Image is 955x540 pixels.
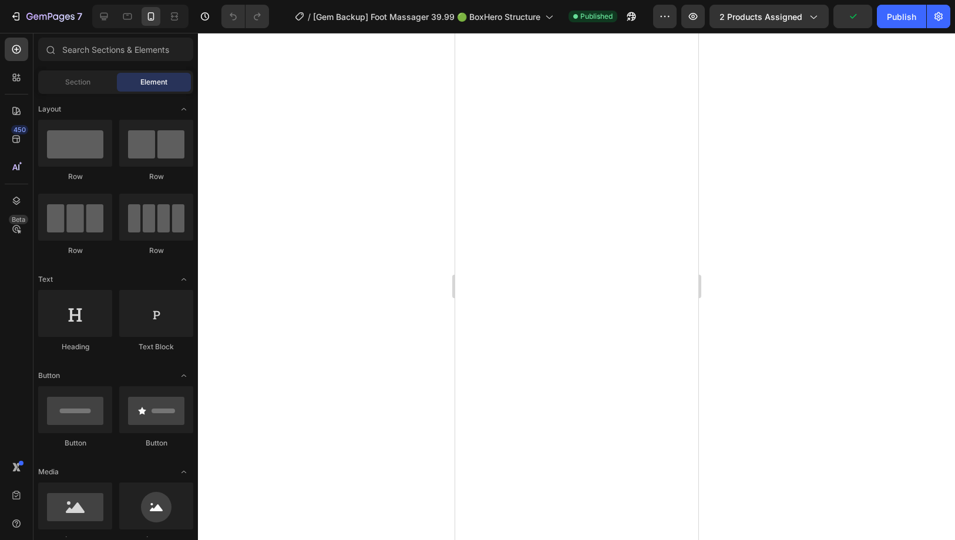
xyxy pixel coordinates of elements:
[140,77,167,87] span: Element
[38,370,60,381] span: Button
[38,274,53,285] span: Text
[877,5,926,28] button: Publish
[11,125,28,134] div: 450
[455,33,698,540] iframe: Design area
[38,171,112,182] div: Row
[38,438,112,448] div: Button
[5,5,88,28] button: 7
[119,438,193,448] div: Button
[313,11,540,23] span: [Gem Backup] Foot Massager 39.99 🟢 BoxHero Structure
[709,5,829,28] button: 2 products assigned
[65,77,90,87] span: Section
[174,270,193,289] span: Toggle open
[580,11,613,22] span: Published
[719,11,802,23] span: 2 products assigned
[38,245,112,256] div: Row
[38,104,61,114] span: Layout
[9,215,28,224] div: Beta
[119,245,193,256] div: Row
[308,11,311,23] span: /
[38,38,193,61] input: Search Sections & Elements
[119,342,193,352] div: Text Block
[174,366,193,385] span: Toggle open
[38,342,112,352] div: Heading
[77,9,82,23] p: 7
[887,11,916,23] div: Publish
[119,171,193,182] div: Row
[38,467,59,477] span: Media
[174,100,193,119] span: Toggle open
[221,5,269,28] div: Undo/Redo
[174,463,193,481] span: Toggle open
